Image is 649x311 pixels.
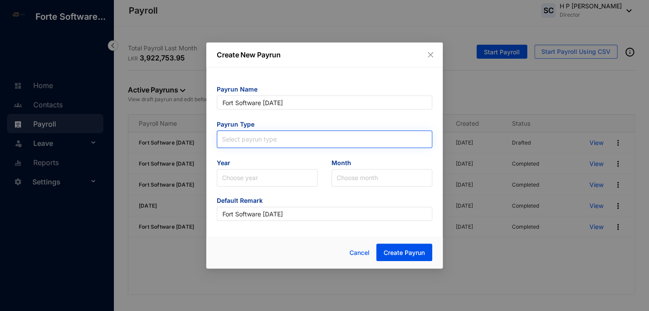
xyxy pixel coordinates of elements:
button: Create Payrun [376,244,432,261]
span: close [427,51,434,58]
button: Close [426,50,435,60]
span: Cancel [349,248,370,258]
span: Create Payrun [384,248,425,257]
input: Eg: Salary November [217,207,432,221]
span: Default Remark [217,196,432,207]
span: Month [332,159,432,169]
input: Eg: November Payrun [217,95,432,110]
span: Payrun Type [217,120,432,131]
span: Year [217,159,317,169]
button: Cancel [343,244,376,262]
span: Payrun Name [217,85,432,95]
p: Create New Payrun [217,49,432,60]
